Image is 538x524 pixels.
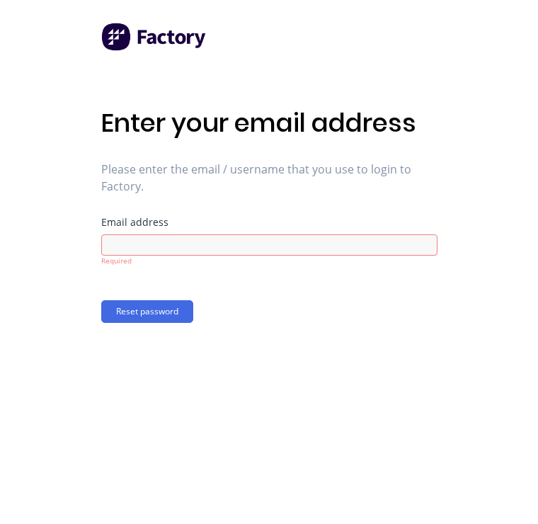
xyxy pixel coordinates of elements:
h1: Enter your email address [101,108,437,138]
img: Factory [101,23,207,51]
div: Required [101,256,437,266]
span: Please enter the email / username that you use to login to Factory. [101,161,437,195]
button: Reset password [101,300,193,323]
div: Email address [101,217,437,227]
